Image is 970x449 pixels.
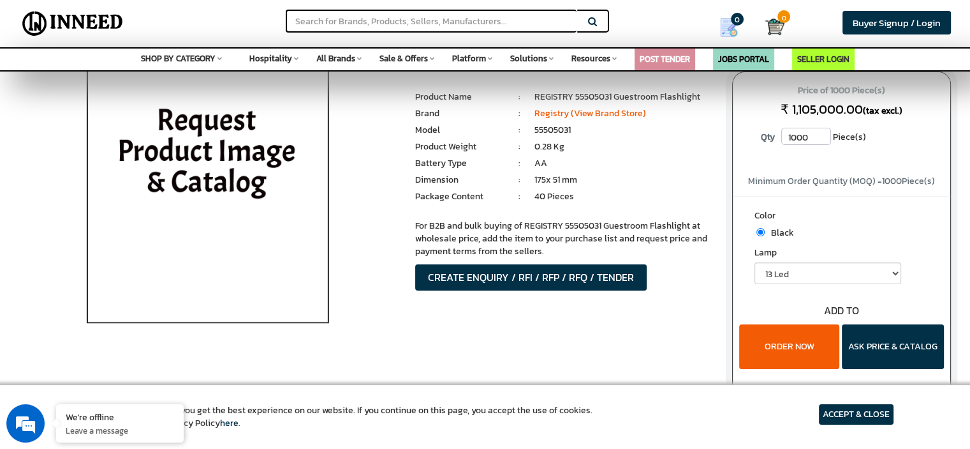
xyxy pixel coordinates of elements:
[504,174,534,186] li: :
[209,6,240,37] div: Minimize live chat window
[853,15,941,30] span: Buyer Signup / Login
[754,209,929,225] label: Color
[88,294,97,301] img: salesiqlogo_leal7QplfZFryJ6FIlVepeu7OftD7mt8q6exU6-34PB8prfIgodN67KcxXM9Y7JQ_.png
[745,80,938,101] span: Price of 1000 Piece(s)
[510,52,547,65] span: Solutions
[504,107,534,120] li: :
[220,416,239,430] a: here
[66,425,174,436] p: Leave a message
[733,303,950,318] div: ADD TO
[882,174,902,188] span: 1000
[718,53,769,65] a: JOBS PORTAL
[534,141,713,153] li: 0.28 Kg
[781,100,863,119] span: ₹ 1,105,000.00
[754,128,781,147] label: Qty
[797,53,849,65] a: SELLER LOGIN
[415,264,647,291] button: CREATE ENQUIRY / RFI / RFP / RFQ / TENDER
[748,174,935,188] span: Minimum Order Quantity (MOQ) = Piece(s)
[415,157,504,170] li: Battery Type
[534,107,646,120] a: Registry (View Brand Store)
[504,190,534,203] li: :
[415,124,504,137] li: Model
[534,91,713,103] li: REGISTRY 55505031 Guestroom Flashlight
[534,124,713,137] li: 55505031
[452,52,486,65] span: Platform
[22,77,54,84] img: logo_Zg8I0qSkbAqR2WFHt3p6CTuqpyXMFPubPcD2OT02zFN43Cy9FUNNG3NEPhM_Q1qe_.png
[6,307,243,352] textarea: Type your message and click 'Submit'
[379,52,428,65] span: Sale & Offers
[415,174,504,186] li: Dimension
[842,11,951,34] a: Buyer Signup / Login
[415,107,504,120] li: Brand
[765,17,784,36] img: Cart
[702,13,765,42] a: my Quotes 0
[534,190,713,203] li: 40 Pieces
[77,404,592,430] article: We use cookies to ensure you get the best experience on our website. If you continue on this page...
[316,52,355,65] span: All Brands
[719,18,739,37] img: Show My Quotes
[286,10,577,33] input: Search for Brands, Products, Sellers, Manufacturers...
[415,91,504,103] li: Product Name
[141,52,216,65] span: SHOP BY CATEGORY
[415,190,504,203] li: Package Content
[59,40,356,359] img: REGISTRY Guestroom Flashlight
[249,52,292,65] span: Hospitality
[640,53,690,65] a: POST TENDER
[17,8,128,40] img: Inneed.Market
[731,13,744,26] span: 0
[504,141,534,153] li: :
[863,104,902,118] span: (tax excl.)
[833,128,866,147] span: Piece(s)
[739,324,839,369] button: ORDER NOW
[415,220,713,258] p: For B2B and bulk buying of REGISTRY 55505031 Guestroom Flashlight at wholesale price, add the ite...
[765,13,775,41] a: Cart 0
[534,157,713,170] li: AA
[100,293,162,302] em: Driven by SalesIQ
[765,226,794,240] span: Black
[819,404,893,425] article: ACCEPT & CLOSE
[66,72,214,88] div: Leave a message
[777,10,790,23] span: 0
[571,52,610,65] span: Resources
[754,247,929,263] label: Lamp
[27,140,223,269] span: We are offline. Please leave us a message.
[504,124,534,137] li: :
[66,411,174,423] div: We're offline
[415,141,504,153] li: Product Weight
[187,352,231,369] em: Submit
[842,324,944,369] button: ASK PRICE & CATALOG
[504,157,534,170] li: :
[534,174,713,186] li: 175x 51 mm
[504,91,534,103] li: :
